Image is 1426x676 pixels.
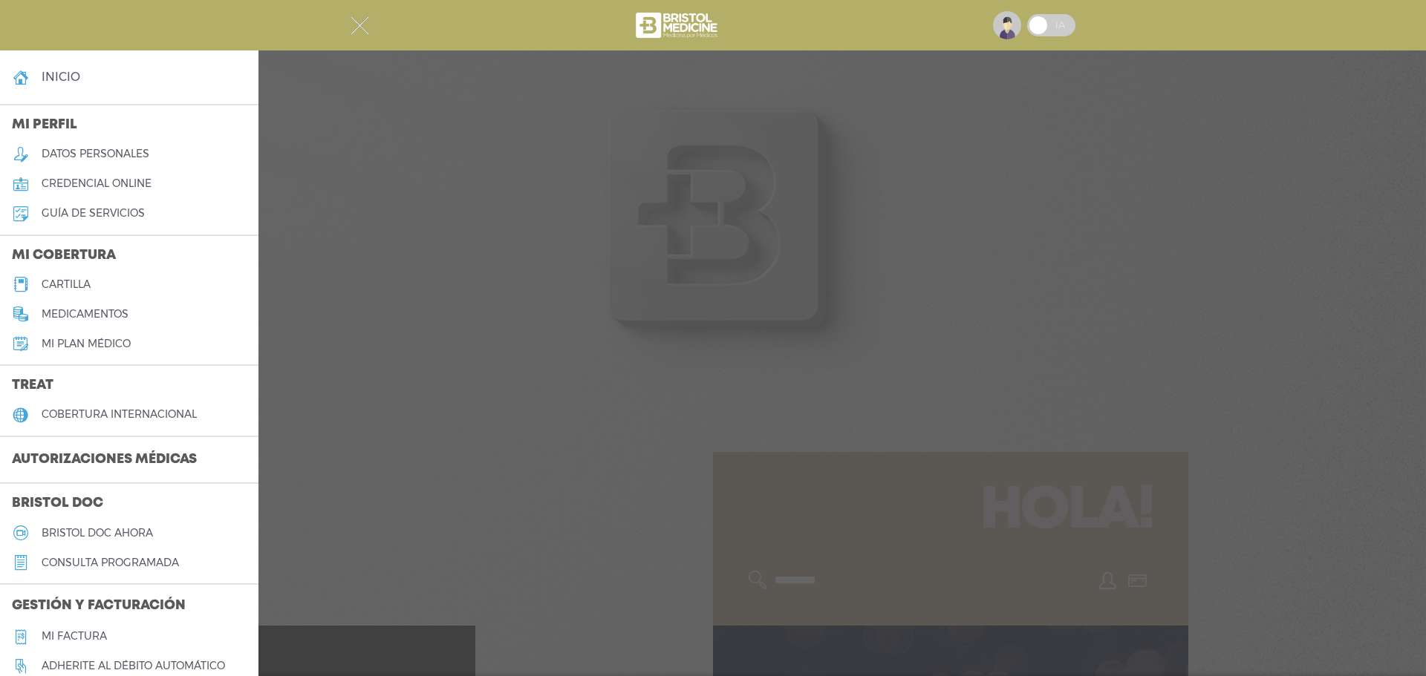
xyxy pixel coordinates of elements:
[42,630,107,643] h5: Mi factura
[993,11,1021,39] img: profile-placeholder.svg
[42,207,145,220] h5: guía de servicios
[42,557,179,569] h5: consulta programada
[42,278,91,291] h5: cartilla
[42,338,131,350] h5: Mi plan médico
[42,70,80,84] h4: inicio
[351,16,369,35] img: Cober_menu-close-white.svg
[42,148,149,160] h5: datos personales
[42,308,128,321] h5: medicamentos
[634,7,722,43] img: bristol-medicine-blanco.png
[42,408,197,421] h5: cobertura internacional
[42,177,152,190] h5: credencial online
[42,527,153,539] h5: Bristol doc ahora
[42,660,225,672] h5: Adherite al débito automático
